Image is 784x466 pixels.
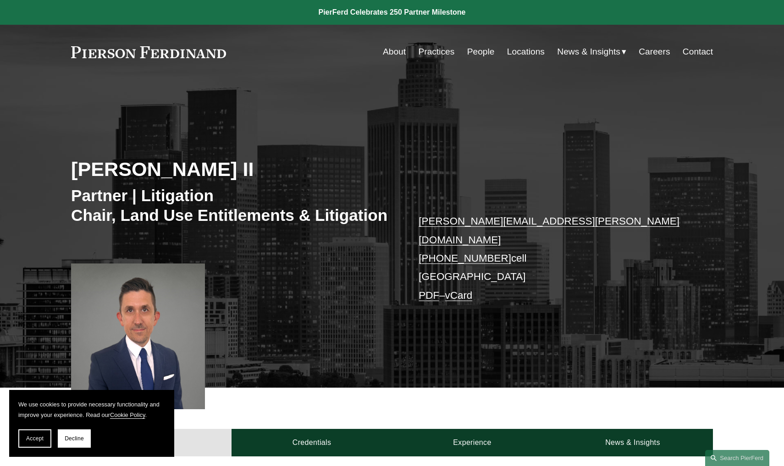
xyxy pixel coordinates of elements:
button: Accept [18,429,51,448]
p: cell [GEOGRAPHIC_DATA] – [419,212,686,305]
a: Experience [392,429,552,456]
h2: [PERSON_NAME] II [71,157,392,181]
a: News & Insights [552,429,713,456]
a: [PHONE_NUMBER] [419,252,511,264]
a: Cookie Policy [110,411,145,418]
a: Locations [507,43,545,60]
a: Credentials [232,429,392,456]
a: People [467,43,495,60]
a: Search this site [705,450,769,466]
span: News & Insights [557,44,620,60]
a: vCard [445,290,473,301]
a: Careers [639,43,670,60]
button: Decline [58,429,91,448]
span: Decline [65,435,84,442]
section: Cookie banner [9,390,174,457]
h3: Partner | Litigation Chair, Land Use Entitlements & Litigation [71,186,392,225]
a: PDF [419,290,439,301]
a: [PERSON_NAME][EMAIL_ADDRESS][PERSON_NAME][DOMAIN_NAME] [419,215,679,245]
a: Contact [683,43,713,60]
span: Accept [26,435,44,442]
p: We use cookies to provide necessary functionality and improve your experience. Read our . [18,399,165,420]
a: Practices [418,43,454,60]
a: About [383,43,406,60]
a: folder dropdown [557,43,626,60]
